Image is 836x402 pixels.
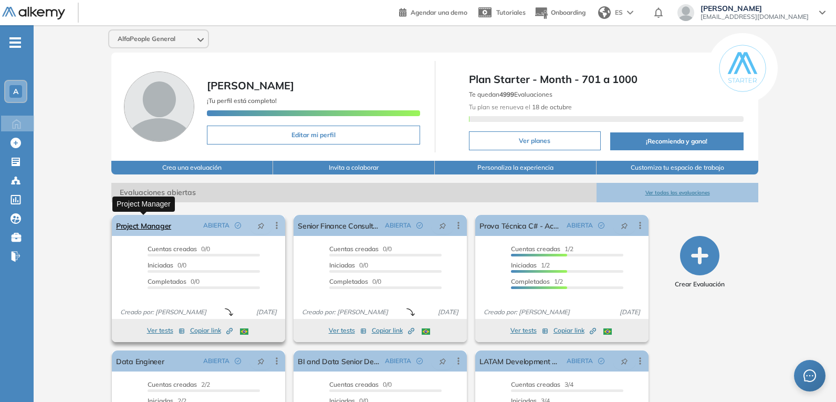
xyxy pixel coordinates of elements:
span: 0/0 [329,380,392,388]
span: ABIERTA [385,221,411,230]
span: Iniciadas [511,261,537,269]
img: world [598,6,611,19]
a: Senior Finance Consultant Dynamics F&0 - LATAM [298,215,381,236]
span: Completados [511,277,550,285]
button: Personaliza la experiencia [435,161,597,174]
span: ABIERTA [203,221,229,230]
span: pushpin [257,221,265,230]
span: check-circle [235,222,241,229]
button: Invita a colaborar [273,161,435,174]
span: A [13,87,18,96]
button: Ver tests [329,324,367,337]
span: Creado por: [PERSON_NAME] [116,307,211,317]
img: Logo [2,7,65,20]
button: Ver todas las evaluaciones [597,183,758,202]
img: BRA [422,328,430,335]
span: Crear Evaluación [675,280,725,289]
span: Te quedan Evaluaciones [469,90,552,98]
span: Cuentas creadas [329,245,379,253]
button: pushpin [431,353,454,369]
b: 4999 [499,90,514,98]
span: pushpin [439,221,446,230]
span: check-circle [235,358,241,364]
span: ABIERTA [203,356,229,366]
span: Onboarding [551,8,586,16]
span: [PERSON_NAME] [701,4,809,13]
span: Tu plan se renueva el [469,103,572,111]
button: pushpin [613,217,636,234]
span: check-circle [416,222,423,229]
b: 18 de octubre [530,103,572,111]
span: 0/0 [329,245,392,253]
span: ABIERTA [385,356,411,366]
img: arrow [627,11,633,15]
span: [DATE] [615,307,644,317]
span: Cuentas creadas [148,380,197,388]
span: Cuentas creadas [511,380,560,388]
span: ES [615,8,623,17]
span: ABIERTA [567,221,593,230]
span: pushpin [621,221,628,230]
button: ¡Recomienda y gana! [610,132,744,150]
span: Cuentas creadas [329,380,379,388]
button: Copiar link [372,324,414,337]
span: [DATE] [252,307,281,317]
a: Agendar una demo [399,5,467,18]
button: Crea una evaluación [111,161,273,174]
span: ABIERTA [567,356,593,366]
span: Completados [148,277,186,285]
span: AlfaPeople General [118,35,175,43]
span: Copiar link [553,326,596,335]
button: Ver tests [147,324,185,337]
span: 0/0 [148,245,210,253]
span: 0/0 [329,261,368,269]
button: pushpin [249,217,273,234]
span: check-circle [598,358,604,364]
span: pushpin [621,357,628,365]
span: Creado por: [PERSON_NAME] [298,307,392,317]
img: BRA [240,328,248,335]
span: pushpin [439,357,446,365]
span: Copiar link [190,326,233,335]
button: Copiar link [553,324,596,337]
span: 2/2 [148,380,210,388]
span: 3/4 [511,380,573,388]
span: Evaluaciones abiertas [111,183,597,202]
a: LATAM Development Organizational Manager [479,351,562,372]
button: Crear Evaluación [675,236,725,289]
div: Project Manager [112,197,175,212]
button: pushpin [249,353,273,369]
span: Plan Starter - Month - 701 a 1000 [469,71,744,87]
span: Tutoriales [496,8,526,16]
span: message [803,369,816,382]
span: Iniciadas [329,261,355,269]
span: Cuentas creadas [148,245,197,253]
span: Completados [329,277,368,285]
button: pushpin [431,217,454,234]
button: Onboarding [534,2,586,24]
span: Creado por: [PERSON_NAME] [479,307,574,317]
span: Copiar link [372,326,414,335]
span: 1/2 [511,245,573,253]
span: [DATE] [434,307,463,317]
a: Prova Técnica C# - Academia de Talentos [479,215,562,236]
span: Cuentas creadas [511,245,560,253]
span: Agendar una demo [411,8,467,16]
span: 0/0 [329,277,381,285]
i: - [9,42,21,44]
button: Ver tests [510,324,548,337]
span: ¡Tu perfil está completo! [207,97,277,105]
span: Iniciadas [148,261,173,269]
button: Editar mi perfil [207,126,420,145]
span: check-circle [598,222,604,229]
span: [PERSON_NAME] [207,79,294,92]
span: 1/2 [511,277,563,285]
a: Data Engineer [116,351,164,372]
button: Customiza tu espacio de trabajo [597,161,758,174]
button: pushpin [613,353,636,369]
a: BI and Data Senior Developer [298,351,381,372]
span: 0/0 [148,261,186,269]
img: Foto de perfil [124,71,194,142]
span: [EMAIL_ADDRESS][DOMAIN_NAME] [701,13,809,21]
a: Project Manager [116,215,171,236]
